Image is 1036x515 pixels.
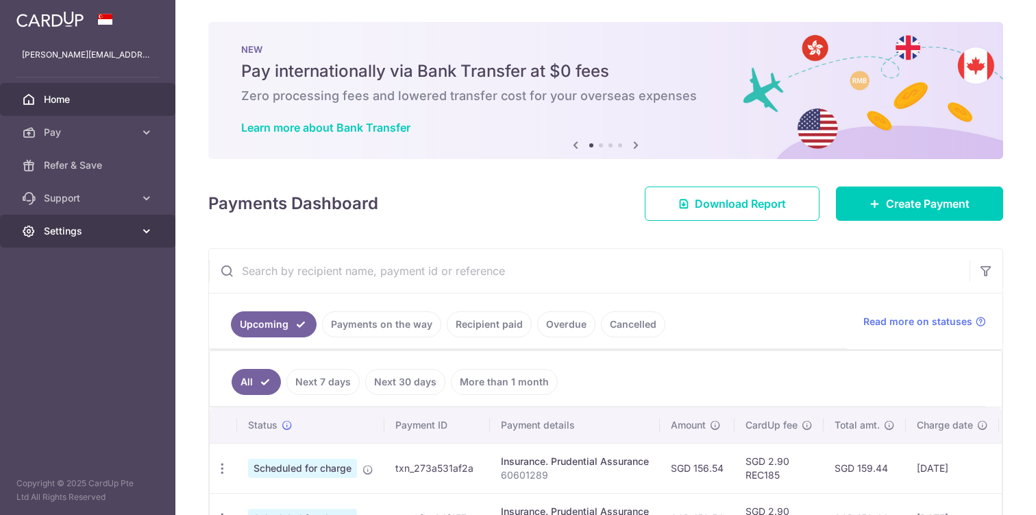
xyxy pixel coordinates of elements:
p: 60601289 [501,468,649,482]
span: Scheduled for charge [248,459,357,478]
span: Create Payment [886,195,970,212]
td: SGD 156.54 [660,443,735,493]
a: Upcoming [231,311,317,337]
span: Pay [44,125,134,139]
p: NEW [241,44,970,55]
td: txn_273a531af2a [384,443,490,493]
a: Read more on statuses [863,315,986,328]
span: Charge date [917,418,973,432]
span: Support [44,191,134,205]
span: CardUp fee [745,418,798,432]
th: Payment details [490,407,660,443]
a: Create Payment [836,187,1003,221]
td: [DATE] [906,443,999,493]
th: Payment ID [384,407,490,443]
img: CardUp [16,11,84,27]
a: More than 1 month [451,369,558,395]
span: Read more on statuses [863,315,972,328]
a: Payments on the way [322,311,441,337]
a: Cancelled [601,311,665,337]
span: Amount [671,418,706,432]
h5: Pay internationally via Bank Transfer at $0 fees [241,60,970,82]
input: Search by recipient name, payment id or reference [209,249,970,293]
a: Next 30 days [365,369,445,395]
p: [PERSON_NAME][EMAIL_ADDRESS][DOMAIN_NAME] [22,48,153,62]
img: Bank transfer banner [208,22,1003,159]
a: Next 7 days [286,369,360,395]
a: Overdue [537,311,595,337]
td: SGD 2.90 REC185 [735,443,824,493]
a: Learn more about Bank Transfer [241,121,410,134]
h4: Payments Dashboard [208,191,378,216]
span: Home [44,93,134,106]
a: Recipient paid [447,311,532,337]
div: Insurance. Prudential Assurance [501,455,649,468]
h6: Zero processing fees and lowered transfer cost for your overseas expenses [241,88,970,104]
span: Download Report [695,195,786,212]
span: Status [248,418,277,432]
td: SGD 159.44 [824,443,906,493]
a: Download Report [645,187,819,221]
span: Total amt. [835,418,880,432]
span: Settings [44,224,134,238]
a: All [232,369,281,395]
span: Refer & Save [44,158,134,172]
